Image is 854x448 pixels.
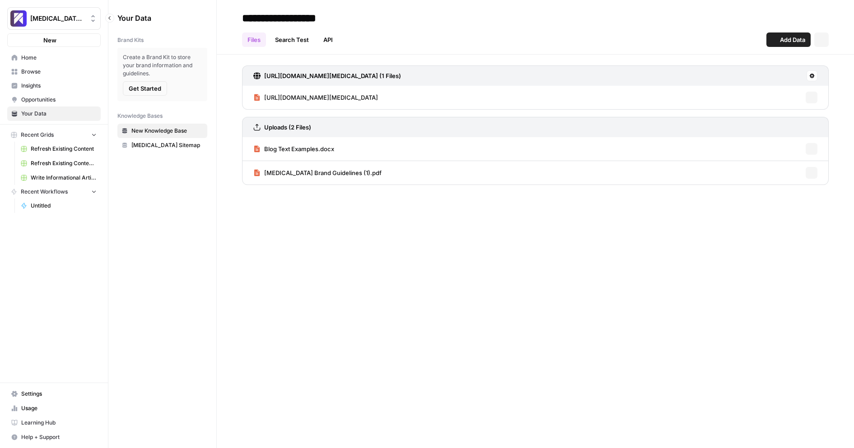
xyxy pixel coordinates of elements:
span: Recent Workflows [21,188,68,196]
span: Write Informational Article [31,174,97,182]
a: [URL][DOMAIN_NAME][MEDICAL_DATA] (1 Files) [253,66,401,86]
a: Uploads (2 Files) [253,117,311,137]
button: Recent Grids [7,128,101,142]
h3: Uploads (2 Files) [264,123,311,132]
a: Files [242,32,266,47]
a: Opportunities [7,92,101,107]
span: Knowledge Bases [117,112,163,120]
span: Settings [21,390,97,398]
button: Workspace: Overjet - Test [7,7,101,30]
span: New [43,36,56,45]
a: Refresh Existing Content [17,142,101,156]
h3: [URL][DOMAIN_NAME][MEDICAL_DATA] (1 Files) [264,71,401,80]
span: Brand Kits [117,36,144,44]
span: [URL][DOMAIN_NAME][MEDICAL_DATA] [264,93,378,102]
a: Refresh Existing Content - Test 2 [17,156,101,171]
span: Usage [21,404,97,412]
a: API [318,32,338,47]
a: Insights [7,79,101,93]
span: Add Data [780,35,805,44]
span: [MEDICAL_DATA] Sitemap [131,141,203,149]
span: [MEDICAL_DATA] Brand Guidelines (1).pdf [264,168,382,177]
a: [MEDICAL_DATA] Brand Guidelines (1).pdf [253,161,382,185]
span: Your Data [21,110,97,118]
span: Recent Grids [21,131,54,139]
a: Settings [7,387,101,401]
button: Add Data [766,32,811,47]
a: Usage [7,401,101,416]
a: [URL][DOMAIN_NAME][MEDICAL_DATA] [253,86,378,109]
span: [MEDICAL_DATA] - Test [30,14,85,23]
a: Learning Hub [7,416,101,430]
span: Insights [21,82,97,90]
span: Blog Text Examples.docx [264,144,334,153]
button: Help + Support [7,430,101,444]
a: Your Data [7,106,101,121]
a: [MEDICAL_DATA] Sitemap [117,138,207,152]
span: Learning Hub [21,419,97,427]
button: New [7,33,101,47]
a: New Knowledge Base [117,124,207,138]
span: Untitled [31,202,97,210]
span: Your Data [117,13,196,23]
a: Browse [7,65,101,79]
a: Write Informational Article [17,171,101,185]
span: Refresh Existing Content - Test 2 [31,159,97,167]
a: Blog Text Examples.docx [253,137,334,161]
span: Get Started [129,84,161,93]
button: Get Started [123,81,167,96]
a: Search Test [270,32,314,47]
span: Help + Support [21,433,97,441]
span: Browse [21,68,97,76]
a: Untitled [17,199,101,213]
span: Refresh Existing Content [31,145,97,153]
span: Home [21,54,97,62]
span: Create a Brand Kit to store your brand information and guidelines. [123,53,202,78]
button: Recent Workflows [7,185,101,199]
span: New Knowledge Base [131,127,203,135]
span: Opportunities [21,96,97,104]
img: Overjet - Test Logo [10,10,27,27]
a: Home [7,51,101,65]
